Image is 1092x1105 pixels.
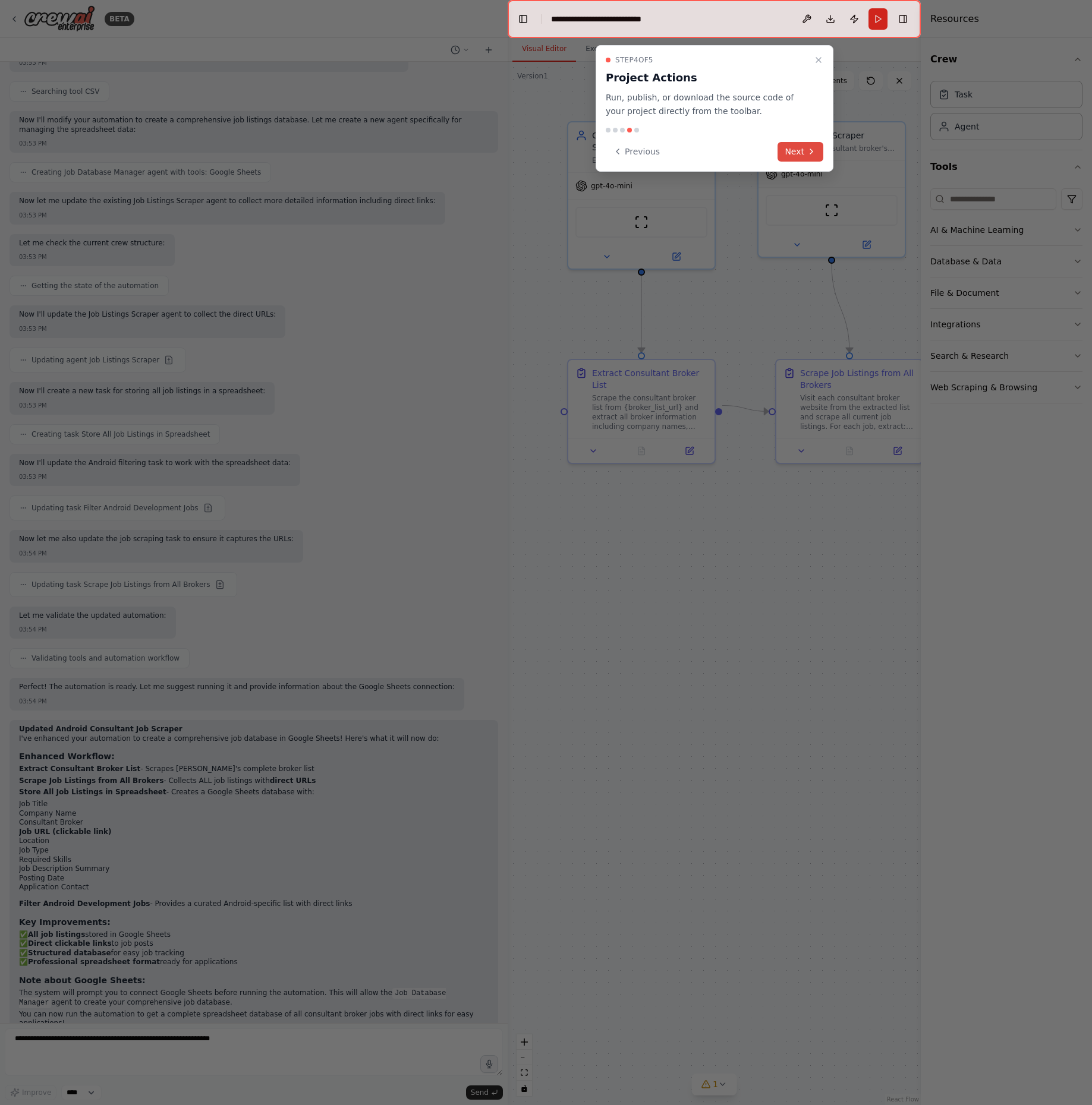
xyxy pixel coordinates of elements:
p: Run, publish, or download the source code of your project directly from the toolbar. [606,91,809,118]
button: Next [778,142,823,162]
span: Step 4 of 5 [615,55,653,65]
button: Hide left sidebar [515,11,531,27]
button: Close walkthrough [811,53,826,67]
h3: Project Actions [606,70,809,86]
button: Previous [606,142,667,162]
